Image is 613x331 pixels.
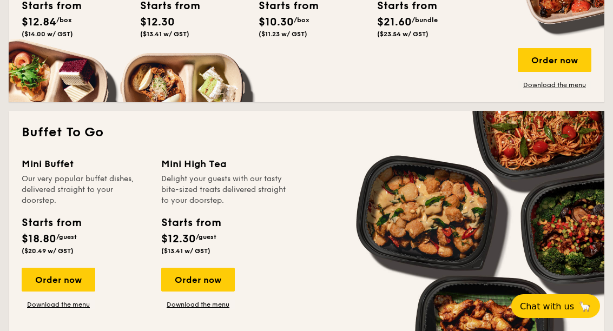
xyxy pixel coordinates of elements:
span: 🦙 [578,300,591,313]
span: $18.80 [22,233,56,246]
h2: Buffet To Go [22,124,591,141]
span: ($20.49 w/ GST) [22,247,74,255]
span: $12.30 [161,233,196,246]
div: Order now [161,268,235,292]
div: Order now [518,48,591,72]
div: Mini Buffet [22,156,148,171]
button: Chat with us🦙 [511,294,600,318]
div: Order now [22,268,95,292]
div: Starts from [161,215,220,231]
span: ($13.41 w/ GST) [161,247,210,255]
span: ($23.54 w/ GST) [377,30,429,38]
div: Starts from [22,215,81,231]
a: Download the menu [22,300,95,309]
span: /bundle [412,16,438,24]
a: Download the menu [518,81,591,89]
a: Download the menu [161,300,235,309]
span: Chat with us [520,301,574,312]
span: ($11.23 w/ GST) [259,30,307,38]
span: $10.30 [259,16,294,29]
span: ($14.00 w/ GST) [22,30,73,38]
span: $12.84 [22,16,56,29]
div: Mini High Tea [161,156,288,171]
div: Our very popular buffet dishes, delivered straight to your doorstep. [22,174,148,206]
span: /guest [196,233,216,241]
span: /box [294,16,309,24]
span: /guest [56,233,77,241]
span: ($13.41 w/ GST) [140,30,189,38]
span: $12.30 [140,16,175,29]
span: /box [56,16,72,24]
div: Delight your guests with our tasty bite-sized treats delivered straight to your doorstep. [161,174,288,206]
span: $21.60 [377,16,412,29]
